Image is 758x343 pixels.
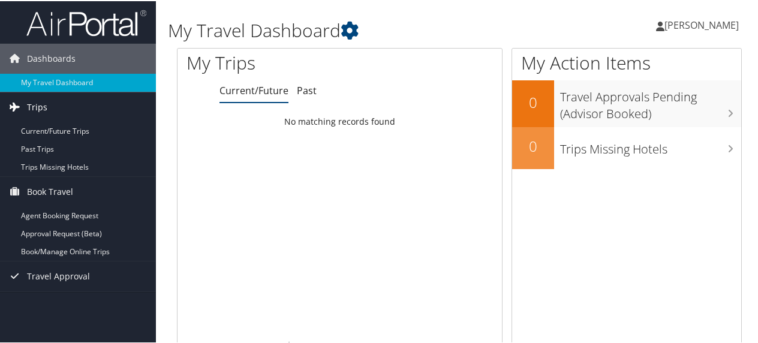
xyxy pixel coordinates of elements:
[27,176,73,206] span: Book Travel
[187,49,358,74] h1: My Trips
[512,91,554,112] h2: 0
[560,82,741,121] h3: Travel Approvals Pending (Advisor Booked)
[664,17,739,31] span: [PERSON_NAME]
[512,49,741,74] h1: My Action Items
[512,135,554,155] h2: 0
[219,83,288,96] a: Current/Future
[560,134,741,157] h3: Trips Missing Hotels
[27,43,76,73] span: Dashboards
[27,91,47,121] span: Trips
[27,260,90,290] span: Travel Approval
[297,83,317,96] a: Past
[512,79,741,125] a: 0Travel Approvals Pending (Advisor Booked)
[178,110,502,131] td: No matching records found
[512,126,741,168] a: 0Trips Missing Hotels
[168,17,557,42] h1: My Travel Dashboard
[656,6,751,42] a: [PERSON_NAME]
[26,8,146,36] img: airportal-logo.png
